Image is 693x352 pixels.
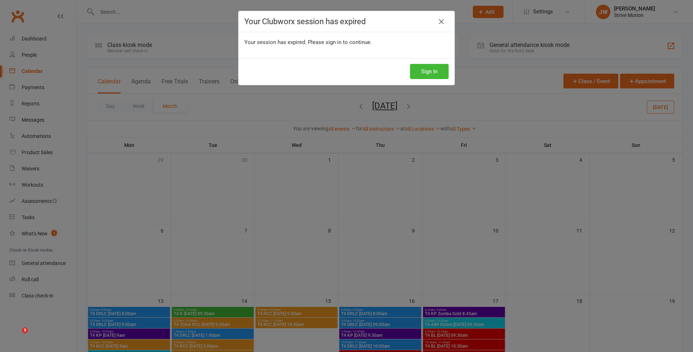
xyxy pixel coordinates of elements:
[410,64,449,79] button: Sign In
[436,16,447,27] a: Close
[22,327,28,333] span: 3
[244,17,449,26] h4: Your Clubworx session has expired
[244,39,372,45] span: Your session has expired. Please sign in to continue.
[7,327,25,345] iframe: Intercom live chat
